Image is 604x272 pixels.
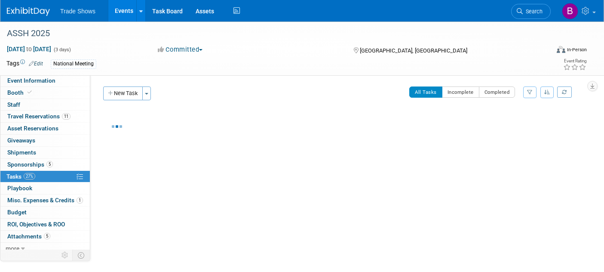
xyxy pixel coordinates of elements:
span: Search [523,8,543,15]
span: 11 [62,113,71,120]
a: more [0,243,90,254]
td: Tags [6,59,43,69]
a: ROI, Objectives & ROO [0,219,90,230]
span: [GEOGRAPHIC_DATA], [GEOGRAPHIC_DATA] [360,47,467,54]
a: Staff [0,99,90,111]
a: Event Information [0,75,90,87]
div: In-Person [567,46,587,53]
span: to [25,46,33,53]
a: Refresh [557,87,572,98]
td: Personalize Event Tab Strip [58,250,73,261]
button: Committed [155,45,206,54]
img: Format-Inperson.png [557,46,565,53]
div: National Meeting [51,59,96,68]
a: Playbook [0,182,90,194]
span: 5 [44,233,50,239]
span: Budget [7,209,27,216]
span: Trade Shows [60,8,95,15]
div: Event Format [501,45,587,58]
span: Misc. Expenses & Credits [7,197,83,204]
span: 5 [46,161,53,167]
span: Sponsorships [7,161,53,168]
span: Asset Reservations [7,125,58,132]
button: Incomplete [442,87,479,98]
a: Sponsorships5 [0,159,90,170]
span: Travel Reservations [7,113,71,120]
span: [DATE] [DATE] [6,45,52,53]
div: Event Rating [563,59,586,63]
i: Booth reservation complete [28,90,32,95]
span: 1 [77,197,83,204]
a: Search [511,4,551,19]
button: New Task [103,87,143,100]
span: 27% [24,173,35,179]
img: ExhibitDay [7,7,50,16]
span: Attachments [7,233,50,240]
a: Booth [0,87,90,99]
a: Shipments [0,147,90,158]
a: Misc. Expenses & Credits1 [0,195,90,206]
a: Attachments5 [0,231,90,242]
span: ROI, Objectives & ROO [7,221,65,228]
a: Budget [0,207,90,218]
span: Booth [7,89,34,96]
td: Toggle Event Tabs [73,250,90,261]
span: (3 days) [53,47,71,53]
button: All Tasks [409,87,442,98]
button: Completed [479,87,515,98]
a: Tasks27% [0,171,90,182]
img: Becca Rensi [562,3,578,19]
a: Asset Reservations [0,123,90,134]
span: more [6,245,19,252]
span: Giveaways [7,137,35,144]
a: Giveaways [0,135,90,146]
img: loading... [112,125,122,128]
div: ASSH 2025 [4,26,537,41]
a: Edit [29,61,43,67]
a: Travel Reservations11 [0,111,90,122]
span: Tasks [6,173,35,180]
span: Event Information [7,77,55,84]
span: Staff [7,101,20,108]
span: Shipments [7,149,36,156]
span: Playbook [7,185,32,192]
